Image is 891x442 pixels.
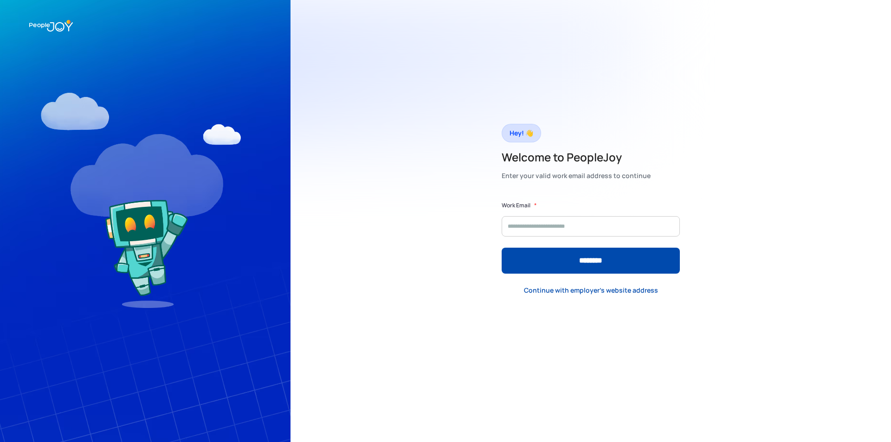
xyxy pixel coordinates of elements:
[502,169,651,182] div: Enter your valid work email address to continue
[502,150,651,165] h2: Welcome to PeopleJoy
[510,127,533,140] div: Hey! 👋
[524,286,658,295] div: Continue with employer's website address
[517,281,665,300] a: Continue with employer's website address
[502,201,530,210] label: Work Email
[502,201,680,274] form: Form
